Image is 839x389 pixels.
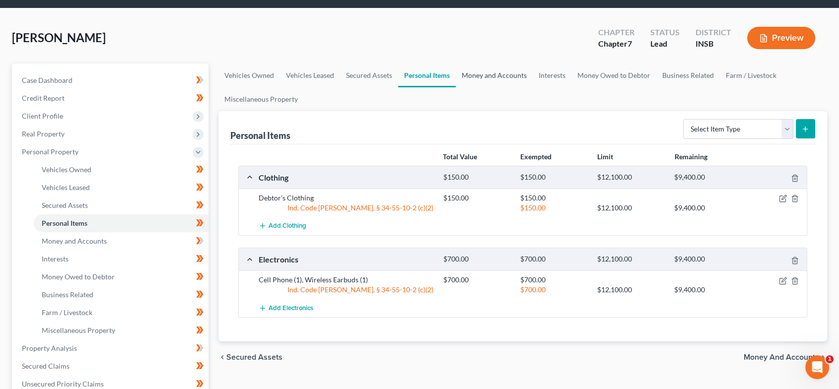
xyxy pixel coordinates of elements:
[650,38,680,50] div: Lead
[254,275,438,285] div: Cell Phone (1), Wireless Earbuds (1)
[259,299,313,317] button: Add Electronics
[34,196,209,214] a: Secured Assets
[218,64,280,87] a: Vehicles Owned
[218,353,226,361] i: chevron_left
[515,203,592,213] div: $150.00
[42,326,115,334] span: Miscellaneous Property
[520,152,552,161] strong: Exempted
[592,173,669,182] div: $12,100.00
[42,201,88,209] span: Secured Assets
[218,87,304,111] a: Miscellaneous Property
[669,203,746,213] div: $9,400.00
[438,275,515,285] div: $700.00
[254,193,438,203] div: Debtor's Clothing
[669,285,746,295] div: $9,400.00
[34,304,209,322] a: Farm / Livestock
[571,64,656,87] a: Money Owed to Debtor
[398,64,456,87] a: Personal Items
[22,147,78,156] span: Personal Property
[34,232,209,250] a: Money and Accounts
[592,285,669,295] div: $12,100.00
[254,254,438,264] div: Electronics
[42,183,90,192] span: Vehicles Leased
[592,203,669,213] div: $12,100.00
[720,64,782,87] a: Farm / Livestock
[819,353,827,361] i: chevron_right
[34,322,209,339] a: Miscellaneous Property
[628,39,632,48] span: 7
[14,71,209,89] a: Case Dashboard
[34,179,209,196] a: Vehicles Leased
[34,161,209,179] a: Vehicles Owned
[515,255,592,264] div: $700.00
[269,304,313,312] span: Add Electronics
[438,193,515,203] div: $150.00
[650,27,680,38] div: Status
[14,89,209,107] a: Credit Report
[230,130,290,141] div: Personal Items
[22,112,63,120] span: Client Profile
[515,173,592,182] div: $150.00
[22,362,70,370] span: Secured Claims
[744,353,819,361] span: Money and Accounts
[42,165,91,174] span: Vehicles Owned
[598,27,634,38] div: Chapter
[598,38,634,50] div: Chapter
[805,355,829,379] iframe: Intercom live chat
[42,219,87,227] span: Personal Items
[592,255,669,264] div: $12,100.00
[34,250,209,268] a: Interests
[656,64,720,87] a: Business Related
[218,353,282,361] button: chevron_left Secured Assets
[42,308,92,317] span: Farm / Livestock
[34,286,209,304] a: Business Related
[597,152,613,161] strong: Limit
[269,222,306,230] span: Add Clothing
[42,255,69,263] span: Interests
[533,64,571,87] a: Interests
[515,193,592,203] div: $150.00
[254,203,438,213] div: Ind. Code [PERSON_NAME]. § 34-55-10-2 (c)(2)
[826,355,834,363] span: 1
[22,130,65,138] span: Real Property
[259,217,306,235] button: Add Clothing
[42,237,107,245] span: Money and Accounts
[254,172,438,183] div: Clothing
[42,272,115,281] span: Money Owed to Debtor
[14,339,209,357] a: Property Analysis
[669,173,746,182] div: $9,400.00
[515,275,592,285] div: $700.00
[12,30,106,45] span: [PERSON_NAME]
[34,214,209,232] a: Personal Items
[226,353,282,361] span: Secured Assets
[22,76,72,84] span: Case Dashboard
[696,38,731,50] div: INSB
[696,27,731,38] div: District
[42,290,93,299] span: Business Related
[34,268,209,286] a: Money Owed to Debtor
[340,64,398,87] a: Secured Assets
[515,285,592,295] div: $700.00
[438,255,515,264] div: $700.00
[456,64,533,87] a: Money and Accounts
[254,285,438,295] div: Ind. Code [PERSON_NAME]. § 34-55-10-2 (c)(2)
[438,173,515,182] div: $150.00
[22,344,77,352] span: Property Analysis
[22,380,104,388] span: Unsecured Priority Claims
[22,94,65,102] span: Credit Report
[744,353,827,361] button: Money and Accounts chevron_right
[280,64,340,87] a: Vehicles Leased
[747,27,815,49] button: Preview
[669,255,746,264] div: $9,400.00
[443,152,477,161] strong: Total Value
[14,357,209,375] a: Secured Claims
[674,152,707,161] strong: Remaining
